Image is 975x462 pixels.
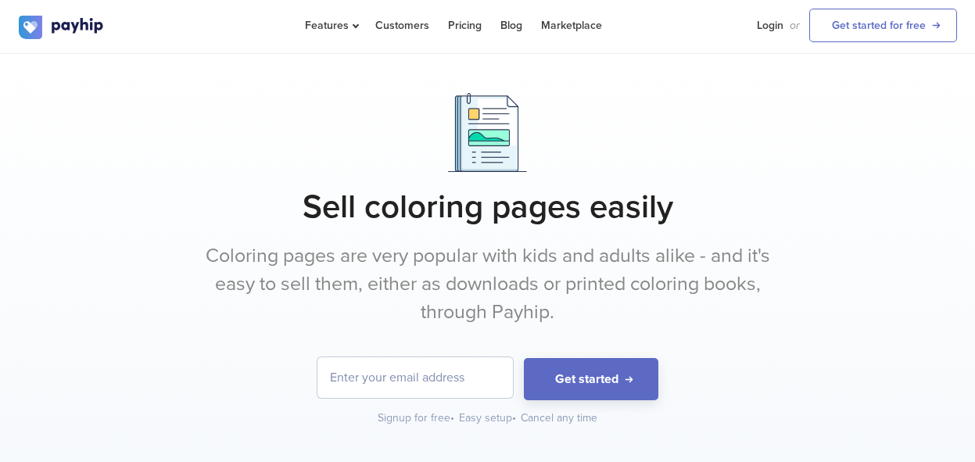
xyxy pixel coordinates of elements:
[512,411,516,424] span: •
[809,9,957,42] a: Get started for free
[19,188,957,227] h1: Sell coloring pages easily
[521,410,597,426] div: Cancel any time
[524,358,658,401] button: Get started
[450,411,454,424] span: •
[378,410,456,426] div: Signup for free
[195,242,781,326] p: Coloring pages are very popular with kids and adults alike - and it's easy to sell them, either a...
[305,19,357,32] span: Features
[448,93,527,172] img: Documents.png
[459,410,518,426] div: Easy setup
[19,16,105,39] img: logo.svg
[317,357,513,398] input: Enter your email address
